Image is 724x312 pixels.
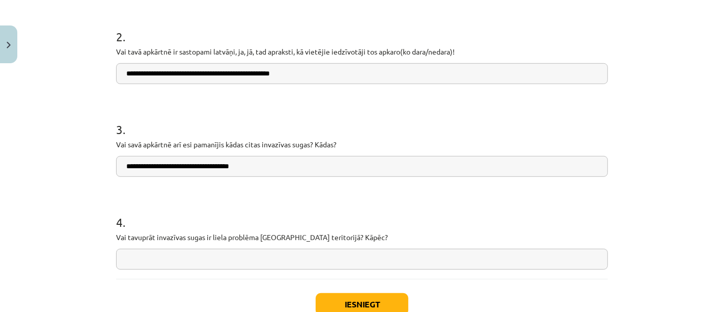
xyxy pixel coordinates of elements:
[116,12,608,43] h1: 2 .
[116,139,608,150] p: Vai savā apkārtnē arī esi pamanījis kādas citas invazīvas sugas? Kādas?
[116,197,608,229] h1: 4 .
[116,105,608,136] h1: 3 .
[7,42,11,48] img: icon-close-lesson-0947bae3869378f0d4975bcd49f059093ad1ed9edebbc8119c70593378902aed.svg
[116,46,608,57] p: Vai tavā apkārtnē ir sastopami latvāņi, ja, jā, tad apraksti, kā vietējie iedzīvotāji tos apkaro(...
[116,232,608,243] p: Vai tavuprāt invazīvas sugas ir liela problēma [GEOGRAPHIC_DATA] teritorijā? Kāpēc?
